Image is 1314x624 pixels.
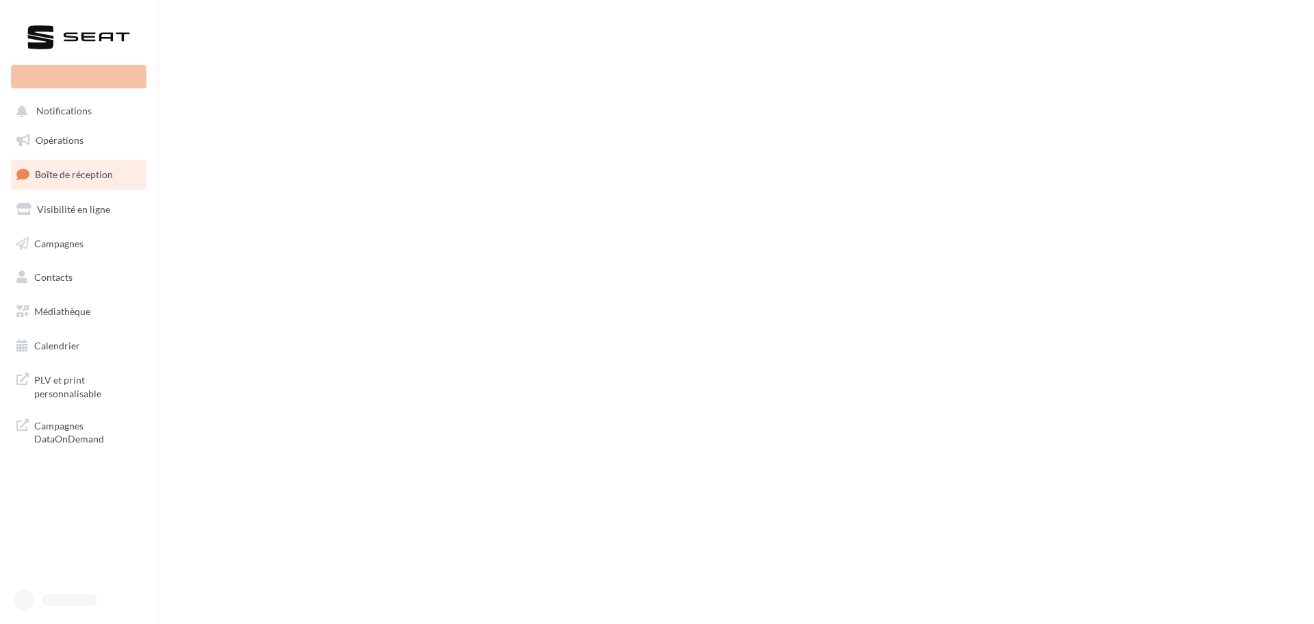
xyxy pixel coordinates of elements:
span: Boîte de réception [35,169,113,180]
span: Calendrier [34,340,80,351]
span: Campagnes DataOnDemand [34,416,141,446]
a: PLV et print personnalisable [8,365,149,405]
a: Médiathèque [8,297,149,326]
a: Contacts [8,263,149,292]
a: Visibilité en ligne [8,195,149,224]
a: Boîte de réception [8,160,149,189]
a: Calendrier [8,332,149,360]
span: Campagnes [34,237,83,249]
a: Opérations [8,126,149,155]
span: Contacts [34,271,73,283]
div: Nouvelle campagne [11,65,146,88]
a: Campagnes DataOnDemand [8,411,149,451]
span: Notifications [36,105,92,117]
span: Visibilité en ligne [37,203,110,215]
span: PLV et print personnalisable [34,371,141,400]
span: Médiathèque [34,305,90,317]
span: Opérations [36,134,83,146]
a: Campagnes [8,229,149,258]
